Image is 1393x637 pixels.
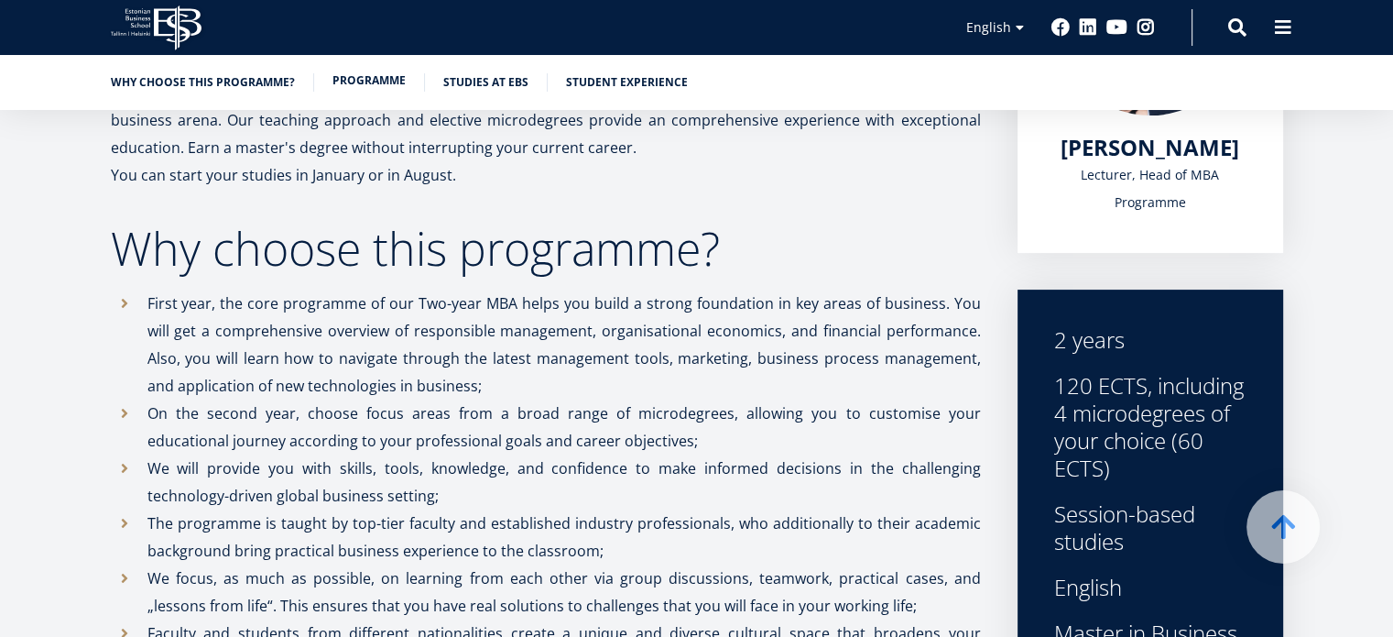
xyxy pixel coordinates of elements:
[1106,18,1127,37] a: Youtube
[1054,372,1246,482] div: 120 ECTS, including 4 microdegrees of your choice (60 ECTS)
[5,256,16,268] input: One-year MBA (in Estonian)
[21,302,176,319] span: Technology Innovation MBA
[1054,161,1246,216] div: Lecturer, Head of MBA Programme
[147,510,981,565] p: The programme is taught by top-tier faculty and established industry professionals, who additiona...
[147,455,981,510] p: We will provide you with skills, tools, knowledge, and confidence to make informed decisions in t...
[566,73,688,92] a: Student experience
[111,73,295,92] a: Why choose this programme?
[1079,18,1097,37] a: Linkedin
[147,400,981,455] p: On the second year, choose focus areas from a broad range of microdegrees, allowing you to custom...
[443,73,528,92] a: Studies at EBS
[21,279,100,295] span: Two-year MBA
[1054,574,1246,601] div: English
[1061,134,1239,161] a: [PERSON_NAME]
[147,565,981,620] p: We focus, as much as possible, on learning from each other via group discussions, teamwork, pract...
[1137,18,1155,37] a: Instagram
[21,255,170,271] span: One-year MBA (in Estonian)
[1061,132,1239,162] span: [PERSON_NAME]
[5,280,16,291] input: Two-year MBA
[5,303,16,315] input: Technology Innovation MBA
[435,1,494,17] span: Last Name
[1051,18,1070,37] a: Facebook
[1054,500,1246,555] div: Session-based studies
[332,71,406,90] a: Programme
[1054,326,1246,354] div: 2 years
[111,161,981,189] p: You can start your studies in January or in August.
[111,225,981,271] h2: Why choose this programme?
[147,290,981,400] p: First year, the core programme of our Two-year MBA helps you build a strong foundation in key are...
